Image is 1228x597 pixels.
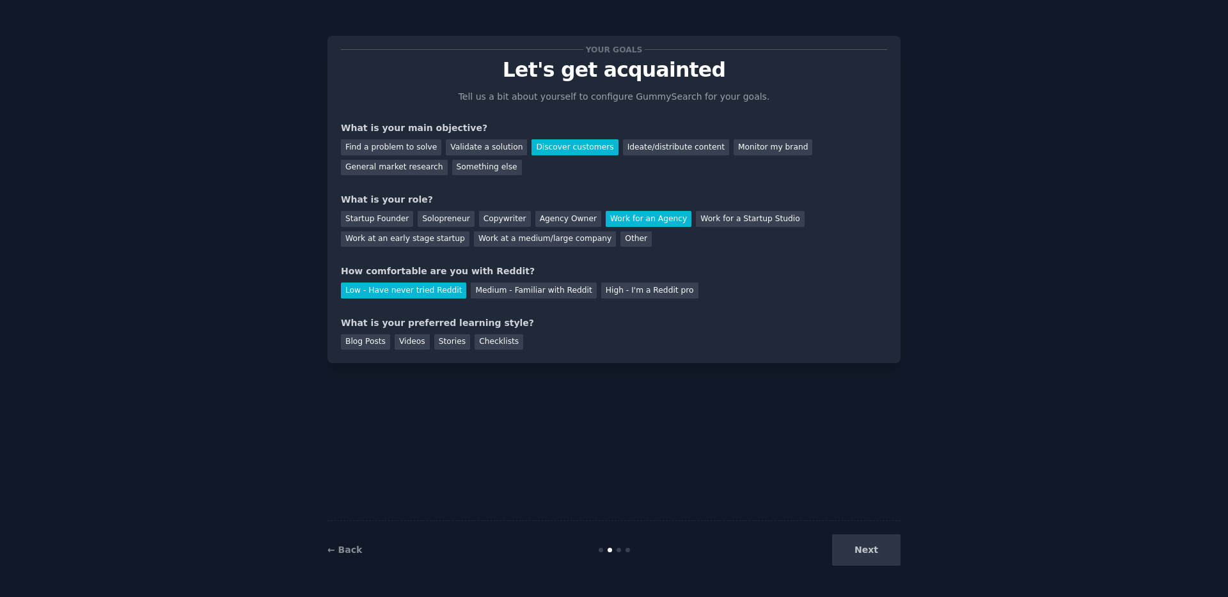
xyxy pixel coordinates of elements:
[327,545,362,555] a: ← Back
[452,160,522,176] div: Something else
[434,334,470,350] div: Stories
[341,160,448,176] div: General market research
[418,211,474,227] div: Solopreneur
[479,211,531,227] div: Copywriter
[341,316,887,330] div: What is your preferred learning style?
[583,43,645,56] span: Your goals
[606,211,691,227] div: Work for an Agency
[696,211,804,227] div: Work for a Startup Studio
[341,139,441,155] div: Find a problem to solve
[620,231,652,247] div: Other
[734,139,812,155] div: Monitor my brand
[535,211,601,227] div: Agency Owner
[341,211,413,227] div: Startup Founder
[601,283,698,298] div: High - I'm a Reddit pro
[531,139,618,155] div: Discover customers
[341,265,887,278] div: How comfortable are you with Reddit?
[341,283,466,298] div: Low - Have never tried Reddit
[341,59,887,81] p: Let's get acquainted
[453,90,775,104] p: Tell us a bit about yourself to configure GummySearch for your goals.
[475,334,523,350] div: Checklists
[341,231,469,247] div: Work at an early stage startup
[446,139,527,155] div: Validate a solution
[341,334,390,350] div: Blog Posts
[341,121,887,135] div: What is your main objective?
[341,193,887,206] div: What is your role?
[395,334,430,350] div: Videos
[474,231,616,247] div: Work at a medium/large company
[623,139,729,155] div: Ideate/distribute content
[471,283,596,298] div: Medium - Familiar with Reddit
